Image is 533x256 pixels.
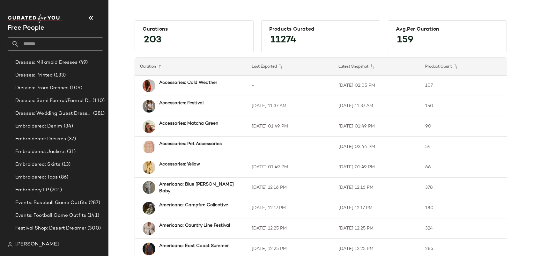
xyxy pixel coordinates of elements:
[143,243,155,255] img: 92425776_042_0
[87,199,100,207] span: (287)
[15,212,86,219] span: Events: Football Game Outfits
[15,72,53,79] span: Dresses: Printed
[15,110,92,117] span: Dresses: Wedding Guest Dresses
[49,187,62,194] span: (201)
[247,157,333,178] td: [DATE] 01:49 PM
[92,110,105,117] span: (281)
[15,135,66,143] span: Embroidered: Dresses
[247,137,333,157] td: -
[333,218,420,239] td: [DATE] 12:25 PM
[15,199,87,207] span: Events: Baseball Game Outfits
[269,26,372,33] div: Products Curated
[333,137,420,157] td: [DATE] 02:44 PM
[420,58,507,76] th: Product Count
[247,116,333,137] td: [DATE] 01:49 PM
[58,174,68,181] span: (86)
[420,76,507,96] td: 107
[15,97,91,105] span: Dresses: Semi Formal/Formal Dresses
[159,181,235,194] b: Americana: Blue [PERSON_NAME] Baby
[143,100,155,113] img: 102430923_048_0
[54,238,67,245] span: (315)
[143,161,155,174] img: 94919339_072_0
[143,141,155,153] img: 95815080_004_b
[159,120,218,127] b: Accessories: Matcha Green
[15,123,63,130] span: Embroidered: Denim
[159,202,228,208] b: Americana: Campfire Collective
[159,100,204,106] b: Accessories: Festival
[135,58,247,76] th: Curation
[15,238,54,245] span: Festival Shop LP
[61,161,71,168] span: (13)
[66,135,76,143] span: (37)
[159,161,200,168] b: Accessories: Yellow
[159,141,222,147] b: Accessories: Pet Accessories
[15,84,69,92] span: Dresses: Prom Dresses
[247,58,333,76] th: Last Exported
[420,178,507,198] td: 378
[143,120,155,133] img: 99064768_031_a
[247,76,333,96] td: -
[15,174,58,181] span: Embroidered: Tops
[15,148,66,156] span: Embroidered: Jackets
[391,29,420,52] span: 159
[86,225,101,232] span: (300)
[91,97,105,105] span: (110)
[8,242,13,247] img: svg%3e
[247,198,333,218] td: [DATE] 12:17 PM
[15,187,49,194] span: Embroidery LP
[333,76,420,96] td: [DATE] 02:05 PM
[159,79,217,86] b: Accessories: Cold Weather
[333,178,420,198] td: [DATE] 12:16 PM
[420,96,507,116] td: 150
[15,161,61,168] span: Embroidered: Skirts
[420,137,507,157] td: 54
[143,79,155,92] img: 101582724_000_d
[8,25,44,32] span: Current Company Name
[247,218,333,239] td: [DATE] 12:25 PM
[78,59,88,66] span: (49)
[420,116,507,137] td: 90
[333,96,420,116] td: [DATE] 11:37 AM
[8,14,62,23] img: cfy_white_logo.C9jOOHJF.svg
[15,225,86,232] span: Festival Shop: Desert Dreamer
[264,29,303,52] span: 11274
[333,58,420,76] th: Latest Snapshot
[143,26,246,33] div: Curations
[247,96,333,116] td: [DATE] 11:37 AM
[159,222,230,229] b: Americana: Country Line Festival
[66,148,76,156] span: (31)
[86,212,99,219] span: (141)
[420,198,507,218] td: 180
[420,218,507,239] td: 324
[15,241,59,248] span: [PERSON_NAME]
[53,72,66,79] span: (133)
[15,59,78,66] span: Dresses: Milkmaid Dresses
[420,157,507,178] td: 66
[333,198,420,218] td: [DATE] 12:17 PM
[143,202,155,215] img: 100714385_237_0
[396,26,499,33] div: Avg.per Curation
[247,178,333,198] td: [DATE] 12:16 PM
[137,29,168,52] span: 203
[63,123,73,130] span: (34)
[333,116,420,137] td: [DATE] 01:49 PM
[159,243,229,249] b: Americana: East Coast Summer
[143,181,155,194] img: 101180578_092_f
[143,222,155,235] img: 93911964_010_0
[69,84,82,92] span: (109)
[333,157,420,178] td: [DATE] 01:49 PM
